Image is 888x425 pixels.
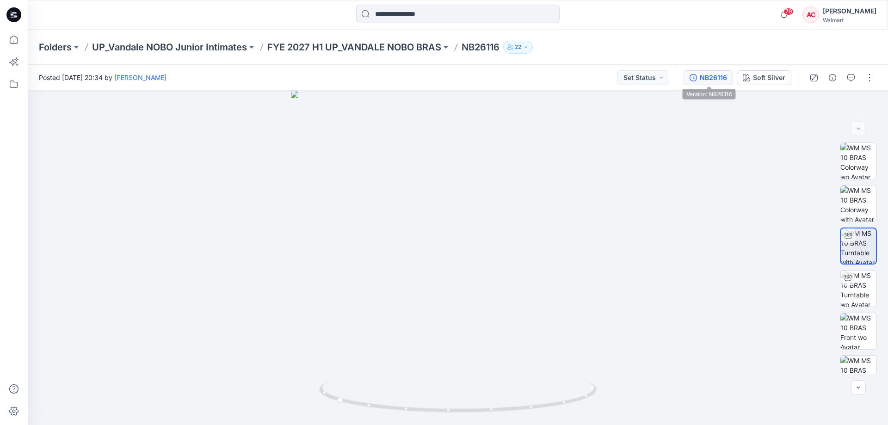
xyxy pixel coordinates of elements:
[737,70,791,85] button: Soft Silver
[92,41,247,54] a: UP_Vandale NOBO Junior Intimates
[841,228,876,264] img: WM MS 10 BRAS Turntable with Avatar
[840,143,876,179] img: WM MS 10 BRAS Colorway wo Avatar
[823,17,876,24] div: Walmart
[267,41,441,54] a: FYE 2027 H1 UP_VANDALE NOBO BRAS
[823,6,876,17] div: [PERSON_NAME]
[114,74,166,81] a: [PERSON_NAME]
[840,185,876,222] img: WM MS 10 BRAS Colorway with Avatar
[783,8,794,15] span: 79
[753,73,785,83] div: Soft Silver
[39,73,166,82] span: Posted [DATE] 20:34 by
[802,6,819,23] div: AC
[515,42,521,52] p: 22
[700,73,727,83] div: NB26116
[684,70,733,85] button: NB26116
[462,41,499,54] p: NB26116
[840,271,876,307] img: WM MS 10 BRAS Turntable wo Avatar
[39,41,72,54] a: Folders
[840,356,876,392] img: WM MS 10 BRAS Back wo Avatar
[840,313,876,349] img: WM MS 10 BRAS Front wo Avatar
[825,70,840,85] button: Details
[503,41,533,54] button: 22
